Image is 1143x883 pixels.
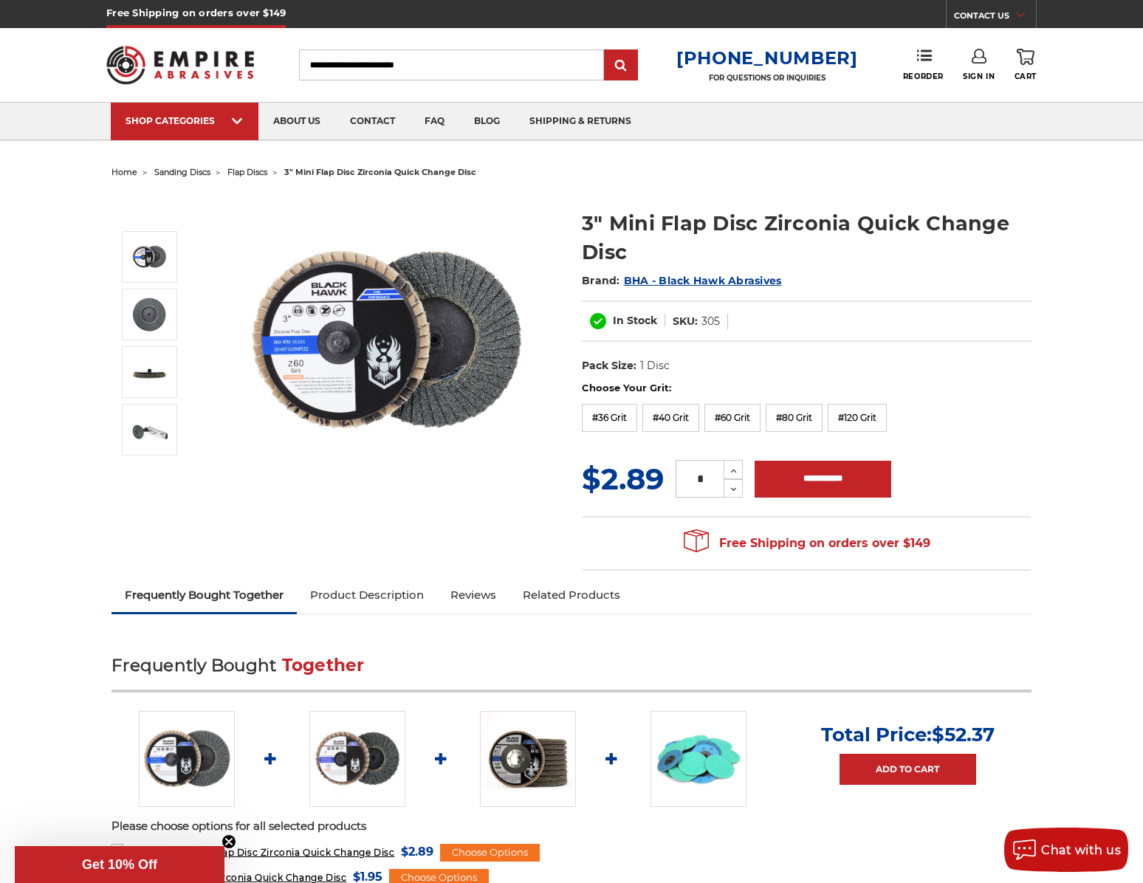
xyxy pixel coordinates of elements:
button: Close teaser [222,834,236,849]
a: blog [459,103,515,140]
div: SHOP CATEGORIES [126,115,244,126]
input: Submit [606,51,636,80]
img: BHA 3" Quick Change 60 Grit Flap Disc for Fine Grinding and Finishing [139,711,235,807]
button: Chat with us [1004,828,1128,872]
span: Sign In [963,72,995,81]
img: BHA 3" Quick Change 60 Grit Flap Disc for Fine Grinding and Finishing [131,238,168,275]
span: 3" Mini Flap Disc Zirconia Quick Change Disc [131,847,394,858]
span: Together [282,655,365,676]
img: BHA 3" Quick Change 60 Grit Flap Disc for Fine Grinding and Finishing [238,193,534,489]
span: Chat with us [1041,843,1121,857]
img: Empire Abrasives [106,36,254,94]
dd: 1 Disc [640,358,670,374]
a: Cart [1015,49,1037,81]
span: 2" Mini Flap Disc Zirconia Quick Change Disc [131,872,346,883]
a: Product Description [297,579,437,611]
span: Cart [1015,72,1037,81]
a: Add to Cart [840,754,976,785]
a: Related Products [509,579,634,611]
p: FOR QUESTIONS OR INQUIRIES [676,73,858,83]
span: In Stock [613,314,657,327]
a: Reorder [903,49,944,80]
span: Get 10% Off [82,857,157,872]
a: about us [258,103,335,140]
a: Frequently Bought Together [111,579,297,611]
span: Frequently Bought [111,655,276,676]
p: Please choose options for all selected products [111,818,1032,835]
img: High-Performance 3-Inch Zirconia Flap Disc, 60 Grit, Quick Mount Design [131,296,168,333]
span: Reorder [903,72,944,81]
a: Reviews [437,579,509,611]
span: $52.37 [932,723,995,746]
span: Free Shipping on orders over $149 [684,529,930,558]
img: Side View of BHA 3-Inch Quick Change Flap Disc with Male Roloc Connector for Die Grinders [131,354,168,391]
a: sanding discs [154,167,210,177]
a: CONTACT US [954,7,1036,28]
img: Professional Die Grinder Setup with 3-inch Zirconia Flapper Disc for Metal Fabrication [131,411,168,448]
a: flap discs [227,167,267,177]
div: Choose Options [440,844,540,862]
a: contact [335,103,410,140]
a: BHA - Black Hawk Abrasives [624,274,782,287]
dt: SKU: [673,314,698,329]
label: Choose Your Grit: [582,381,1032,396]
a: [PHONE_NUMBER] [676,47,858,69]
span: Brand: [582,274,620,287]
h1: 3" Mini Flap Disc Zirconia Quick Change Disc [582,209,1032,267]
a: faq [410,103,459,140]
p: Total Price: [821,723,995,746]
div: Get 10% OffClose teaser [15,846,224,883]
dt: Pack Size: [582,358,636,374]
span: 3" mini flap disc zirconia quick change disc [284,167,476,177]
dd: 305 [701,314,720,329]
span: $2.89 [401,842,433,862]
a: home [111,167,137,177]
span: $2.89 [582,461,664,497]
a: shipping & returns [515,103,646,140]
